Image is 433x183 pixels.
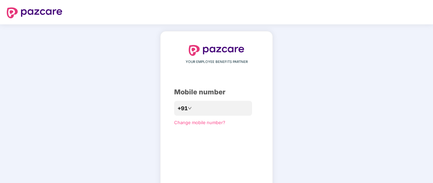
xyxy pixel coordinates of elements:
[189,45,244,56] img: logo
[174,87,259,97] div: Mobile number
[188,106,192,110] span: down
[7,7,62,18] img: logo
[178,104,188,113] span: +91
[186,59,248,65] span: YOUR EMPLOYEE BENEFITS PARTNER
[174,120,225,125] a: Change mobile number?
